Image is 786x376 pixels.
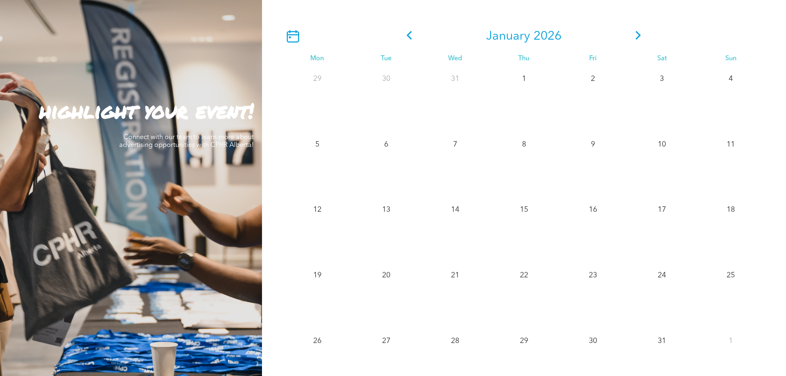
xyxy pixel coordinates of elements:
div: Sun [696,55,765,63]
p: 8 [517,137,531,152]
p: 27 [379,333,394,348]
p: 5 [310,137,325,152]
p: 29 [310,71,325,86]
span: 2026 [533,30,562,43]
p: 22 [517,268,531,283]
p: 18 [723,202,738,217]
p: 1 [517,71,531,86]
p: 12 [310,202,325,217]
p: 20 [379,268,394,283]
p: 3 [654,71,669,86]
p: 2 [585,71,600,86]
p: 16 [585,202,600,217]
p: 4 [723,71,738,86]
span: Connect with our team to learn more about advertising opportunities with CPHR Alberta! [119,134,254,149]
p: 23 [585,268,600,283]
p: 6 [379,137,394,152]
div: Tue [352,55,420,63]
p: 9 [585,137,600,152]
p: 26 [310,333,325,348]
p: 28 [448,333,463,348]
p: 14 [448,202,463,217]
div: Thu [489,55,558,63]
span: January [486,30,530,43]
p: 15 [517,202,531,217]
p: 21 [448,268,463,283]
div: Wed [420,55,489,63]
div: Fri [559,55,628,63]
p: 11 [723,137,738,152]
p: 13 [379,202,394,217]
div: Mon [283,55,352,63]
p: 10 [654,137,669,152]
strong: highlight your event! [39,96,254,125]
div: Sat [628,55,696,63]
p: 25 [723,268,738,283]
p: 31 [654,333,669,348]
p: 7 [448,137,463,152]
p: 31 [448,71,463,86]
p: 30 [585,333,600,348]
p: 19 [310,268,325,283]
p: 17 [654,202,669,217]
p: 24 [654,268,669,283]
p: 30 [379,71,394,86]
p: 1 [723,333,738,348]
p: 29 [517,333,531,348]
